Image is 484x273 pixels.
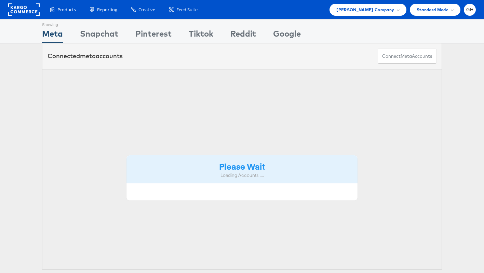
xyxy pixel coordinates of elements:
[97,6,117,13] span: Reporting
[48,52,123,61] div: Connected accounts
[42,19,63,28] div: Showing
[273,28,301,43] div: Google
[401,53,412,60] span: meta
[57,6,76,13] span: Products
[336,6,394,13] span: [PERSON_NAME] Company
[138,6,155,13] span: Creative
[176,6,198,13] span: Feed Suite
[80,52,96,60] span: meta
[80,28,118,43] div: Snapchat
[417,6,448,13] span: Standard Mode
[132,172,352,179] div: Loading Accounts ....
[219,160,265,172] strong: Please Wait
[135,28,172,43] div: Pinterest
[378,49,436,64] button: ConnectmetaAccounts
[189,28,213,43] div: Tiktok
[230,28,256,43] div: Reddit
[42,28,63,43] div: Meta
[466,8,474,12] span: GH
